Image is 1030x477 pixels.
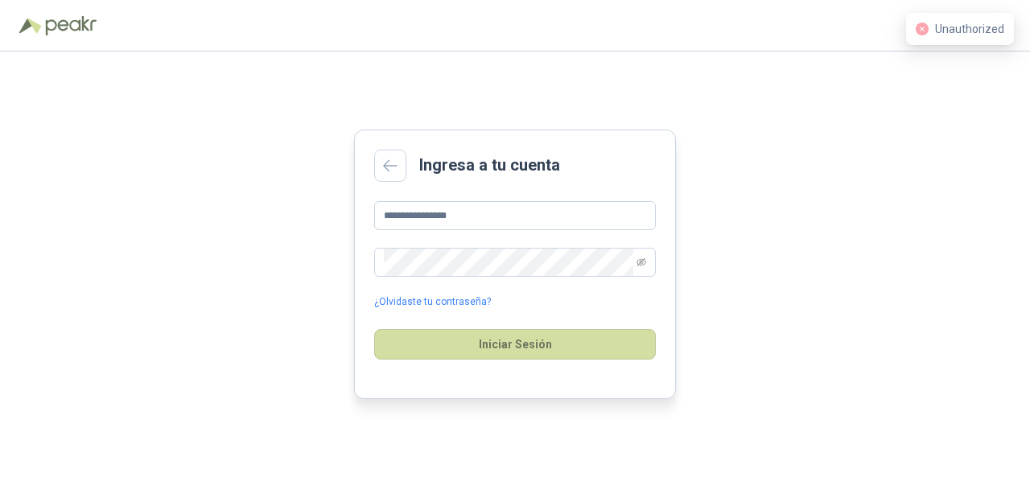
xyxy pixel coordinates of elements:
span: close-circle [916,23,929,35]
h2: Ingresa a tu cuenta [419,153,560,178]
a: ¿Olvidaste tu contraseña? [374,294,491,310]
button: Iniciar Sesión [374,329,656,360]
img: Peakr [45,16,97,35]
span: Unauthorized [935,23,1004,35]
img: Logo [19,18,42,34]
span: eye-invisible [637,257,646,267]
